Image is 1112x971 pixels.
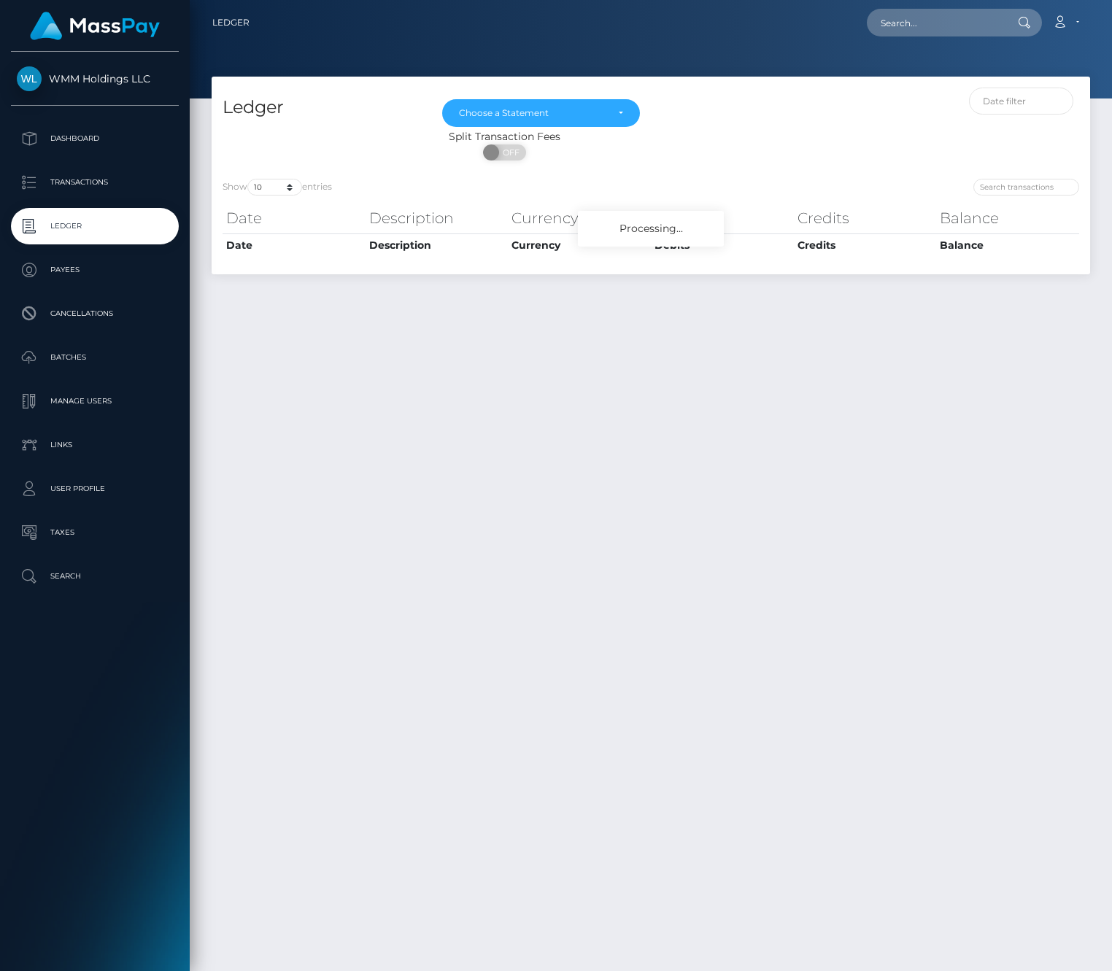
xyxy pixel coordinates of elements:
p: User Profile [17,478,173,500]
th: Credits [794,233,937,257]
th: Description [366,233,509,257]
a: Links [11,427,179,463]
p: Search [17,565,173,587]
p: Payees [17,259,173,281]
select: Showentries [247,179,302,196]
img: MassPay Logo [30,12,160,40]
a: Taxes [11,514,179,551]
a: Cancellations [11,295,179,332]
th: Credits [794,204,937,233]
a: Ledger [212,7,250,38]
p: Dashboard [17,128,173,150]
h4: Ledger [223,95,420,120]
a: Manage Users [11,383,179,419]
input: Search... [867,9,1004,36]
a: Transactions [11,164,179,201]
div: Choose a Statement [459,107,606,119]
th: Description [366,204,509,233]
div: Processing... [578,211,724,247]
p: Manage Users [17,390,173,412]
input: Date filter [969,88,1073,115]
p: Batches [17,347,173,368]
a: Search [11,558,179,595]
p: Ledger [17,215,173,237]
th: Date [223,204,366,233]
p: Cancellations [17,303,173,325]
a: Ledger [11,208,179,244]
span: OFF [491,144,528,160]
div: Split Transaction Fees [212,129,798,144]
th: Balance [936,204,1079,233]
p: Transactions [17,171,173,193]
th: Balance [936,233,1079,257]
a: Batches [11,339,179,376]
p: Links [17,434,173,456]
span: WMM Holdings LLC [11,72,179,85]
p: Taxes [17,522,173,543]
a: User Profile [11,471,179,507]
th: Currency [508,204,651,233]
img: WMM Holdings LLC [17,66,42,91]
th: Currency [508,233,651,257]
th: Debits [651,204,794,233]
input: Search transactions [973,179,1079,196]
a: Payees [11,252,179,288]
label: Show entries [223,179,332,196]
a: Dashboard [11,120,179,157]
th: Date [223,233,366,257]
button: Choose a Statement [442,99,640,127]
